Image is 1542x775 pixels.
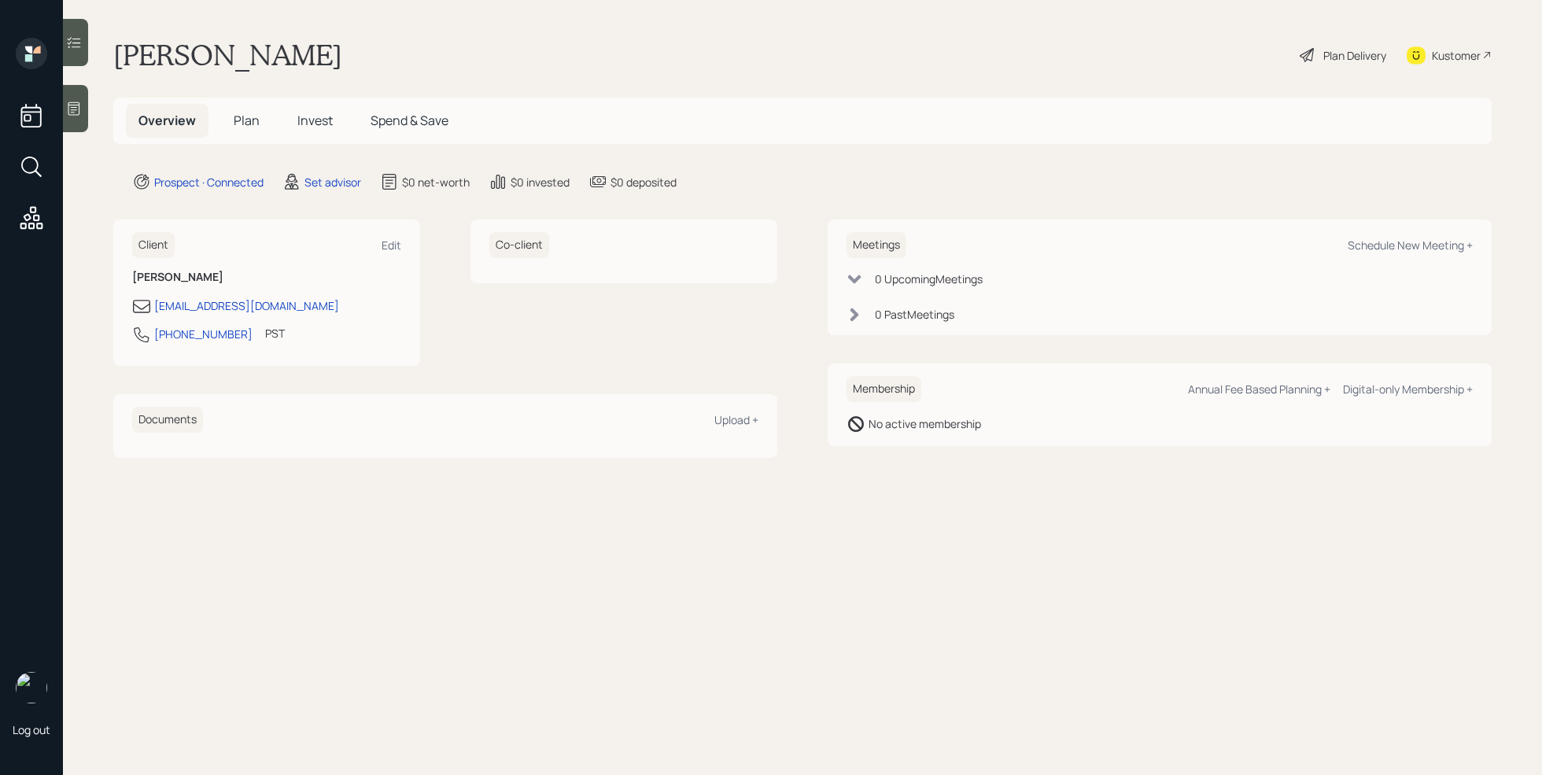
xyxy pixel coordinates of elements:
[234,112,260,129] span: Plan
[1188,382,1330,397] div: Annual Fee Based Planning +
[714,412,758,427] div: Upload +
[875,271,983,287] div: 0 Upcoming Meeting s
[869,415,981,432] div: No active membership
[13,722,50,737] div: Log out
[138,112,196,129] span: Overview
[154,326,253,342] div: [PHONE_NUMBER]
[304,174,361,190] div: Set advisor
[402,174,470,190] div: $0 net-worth
[154,297,339,314] div: [EMAIL_ADDRESS][DOMAIN_NAME]
[489,232,549,258] h6: Co-client
[113,38,342,72] h1: [PERSON_NAME]
[511,174,570,190] div: $0 invested
[875,306,954,323] div: 0 Past Meeting s
[132,232,175,258] h6: Client
[16,672,47,703] img: retirable_logo.png
[265,325,285,341] div: PST
[1348,238,1473,253] div: Schedule New Meeting +
[847,376,921,402] h6: Membership
[132,271,401,284] h6: [PERSON_NAME]
[847,232,906,258] h6: Meetings
[371,112,448,129] span: Spend & Save
[132,407,203,433] h6: Documents
[297,112,333,129] span: Invest
[1343,382,1473,397] div: Digital-only Membership +
[154,174,264,190] div: Prospect · Connected
[1323,47,1386,64] div: Plan Delivery
[611,174,677,190] div: $0 deposited
[1432,47,1481,64] div: Kustomer
[382,238,401,253] div: Edit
